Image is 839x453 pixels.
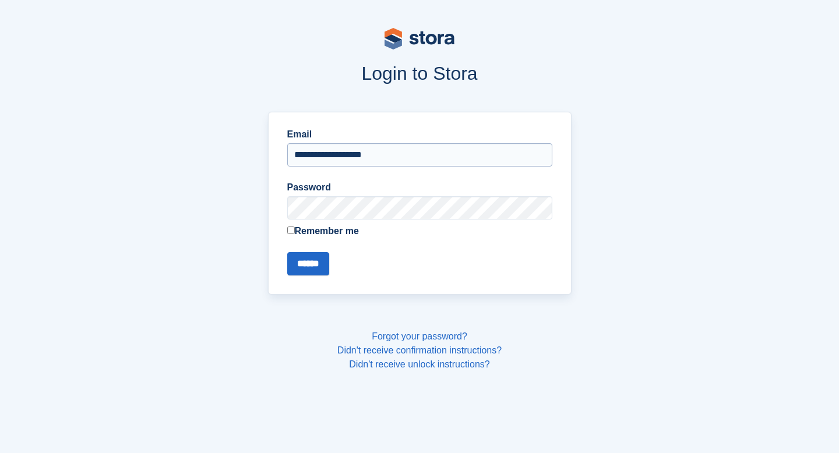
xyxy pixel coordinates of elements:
[385,28,454,49] img: stora-logo-53a41332b3708ae10de48c4981b4e9114cc0af31d8433b30ea865607fb682f29.svg
[287,128,552,141] label: Email
[287,226,295,234] input: Remember me
[372,331,467,341] a: Forgot your password?
[45,63,794,84] h1: Login to Stora
[349,359,489,369] a: Didn't receive unlock instructions?
[287,224,552,238] label: Remember me
[287,181,552,194] label: Password
[337,345,502,355] a: Didn't receive confirmation instructions?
